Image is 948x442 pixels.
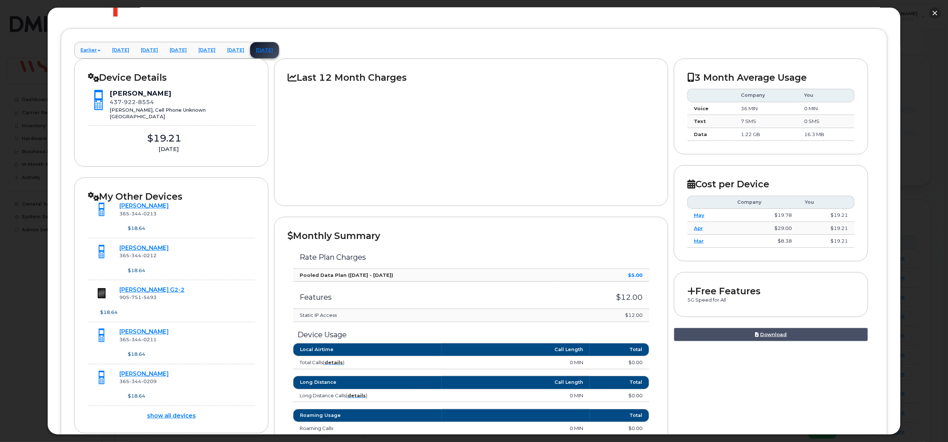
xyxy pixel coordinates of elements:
[293,343,441,356] th: Local Airtime
[119,244,169,251] a: [PERSON_NAME]
[293,356,441,369] td: Total Calls
[119,294,157,300] span: 905
[687,286,854,296] h2: Free Features
[442,376,590,389] th: Call Length
[129,337,141,342] span: 344
[293,389,441,402] td: Long Distance Calls
[129,294,141,300] span: 751
[442,422,590,435] td: 0 MIN
[324,359,343,365] a: details
[347,393,366,398] a: details
[293,422,441,435] td: Roaming Calls
[129,378,141,384] span: 344
[119,370,169,377] a: [PERSON_NAME]
[293,309,553,322] td: Static IP Access
[147,412,196,419] a: show all devices
[300,253,643,261] h3: Rate Plan Charges
[687,296,854,303] p: 5G Speed for All
[346,393,367,398] span: ( )
[442,356,590,369] td: 0 MIN
[590,389,649,402] td: $0.00
[129,252,141,258] span: 344
[590,356,649,369] td: $0.00
[119,328,169,335] a: [PERSON_NAME]
[628,272,643,278] strong: $5.00
[119,337,157,342] span: 365
[288,230,655,241] h2: Monthly Summary
[442,343,590,356] th: Call Length
[141,294,157,300] span: 5493
[116,350,158,358] div: $18.64
[141,337,157,342] span: 0211
[694,238,704,244] a: Mar
[293,376,441,389] th: Long Distance
[300,272,393,278] strong: Pooled Data Plan ([DATE] - [DATE])
[559,293,643,301] h3: $12.00
[674,328,868,341] a: Download
[590,376,649,389] th: Total
[798,235,854,248] td: $19.21
[88,308,130,316] div: $18.64
[119,286,185,293] a: [PERSON_NAME] G2-2
[116,392,158,400] div: $18.64
[323,359,344,365] span: ( )
[590,422,649,435] td: $0.00
[553,309,649,322] td: $12.00
[141,378,157,384] span: 0209
[119,252,157,258] span: 365
[731,235,798,248] td: $8.38
[293,331,649,339] h3: Device Usage
[590,343,649,356] th: Total
[293,409,441,422] th: Roaming Usage
[442,389,590,402] td: 0 MIN
[116,266,158,274] div: $18.64
[590,409,649,422] th: Total
[300,293,546,301] h3: Features
[119,378,157,384] span: 365
[141,252,157,258] span: 0212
